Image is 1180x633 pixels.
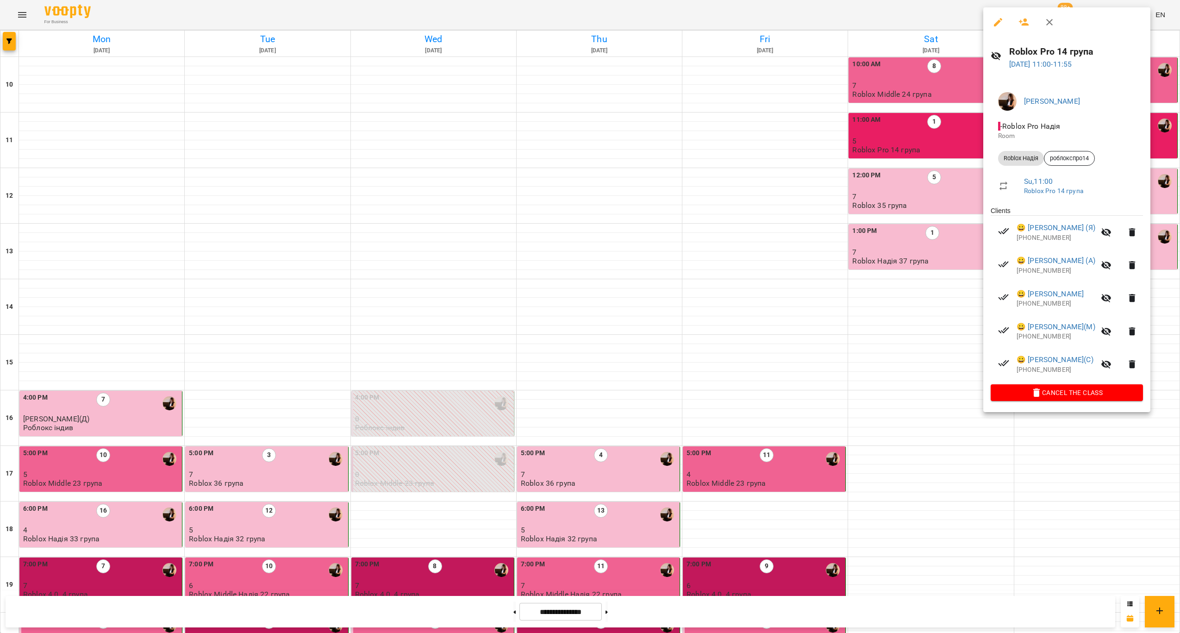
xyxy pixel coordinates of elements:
a: 😀 [PERSON_NAME] (Я) [1017,222,1095,233]
a: 😀 [PERSON_NAME](М) [1017,321,1095,332]
img: f1c8304d7b699b11ef2dd1d838014dff.jpg [998,92,1017,111]
a: 😀 [PERSON_NAME] (А) [1017,255,1095,266]
span: - Roblox Pro Надія [998,122,1062,131]
div: роблокспро14 [1044,151,1095,166]
a: [DATE] 11:00-11:55 [1009,60,1072,69]
svg: Paid [998,259,1009,270]
p: [PHONE_NUMBER] [1017,299,1095,308]
svg: Paid [998,226,1009,237]
button: Cancel the class [991,384,1143,401]
span: Cancel the class [998,387,1136,398]
a: Roblox Pro 14 група [1024,187,1083,194]
a: [PERSON_NAME] [1024,97,1080,106]
span: Roblox Надія [998,154,1044,163]
p: Room [998,132,1136,141]
p: [PHONE_NUMBER] [1017,233,1095,243]
h6: Roblox Pro 14 група [1009,44,1143,59]
a: 😀 [PERSON_NAME](С) [1017,354,1093,365]
a: Su , 11:00 [1024,177,1053,186]
svg: Paid [998,292,1009,303]
p: [PHONE_NUMBER] [1017,266,1095,276]
svg: Paid [998,357,1009,369]
p: [PHONE_NUMBER] [1017,365,1095,375]
svg: Paid [998,325,1009,336]
a: 😀 [PERSON_NAME] [1017,288,1084,300]
p: [PHONE_NUMBER] [1017,332,1095,341]
span: роблокспро14 [1044,154,1094,163]
ul: Clients [991,206,1143,384]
